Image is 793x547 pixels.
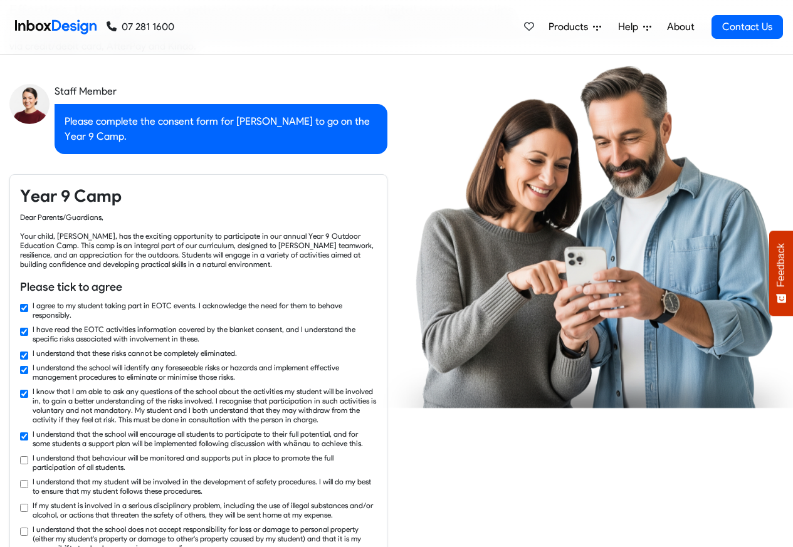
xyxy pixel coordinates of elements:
[618,19,643,34] span: Help
[712,15,783,39] a: Contact Us
[33,348,237,358] label: I understand that these risks cannot be completely eliminated.
[663,14,698,39] a: About
[55,84,387,99] div: Staff Member
[33,325,377,343] label: I have read the EOTC activities information covered by the blanket consent, and I understand the ...
[33,501,377,519] label: If my student is involved in a serious disciplinary problem, including the use of illegal substan...
[33,429,377,448] label: I understand that the school will encourage all students to participate to their full potential, ...
[613,14,656,39] a: Help
[107,19,174,34] a: 07 281 1600
[20,279,377,295] h6: Please tick to agree
[33,387,377,424] label: I know that I am able to ask any questions of the school about the activities my student will be ...
[544,14,606,39] a: Products
[20,185,377,207] h4: Year 9 Camp
[769,231,793,316] button: Feedback - Show survey
[33,301,377,320] label: I agree to my student taking part in EOTC events. I acknowledge the need for them to behave respo...
[549,19,593,34] span: Products
[33,363,377,382] label: I understand the school will identify any foreseeable risks or hazards and implement effective ma...
[55,104,387,154] div: Please complete the consent form for [PERSON_NAME] to go on the Year 9 Camp.
[33,453,377,472] label: I understand that behaviour will be monitored and supports put in place to promote the full parti...
[33,477,377,496] label: I understand that my student will be involved in the development of safety procedures. I will do ...
[775,243,787,287] span: Feedback
[20,212,377,269] div: Dear Parents/Guardians, Your child, [PERSON_NAME], has the exciting opportunity to participate in...
[9,84,50,124] img: staff_avatar.png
